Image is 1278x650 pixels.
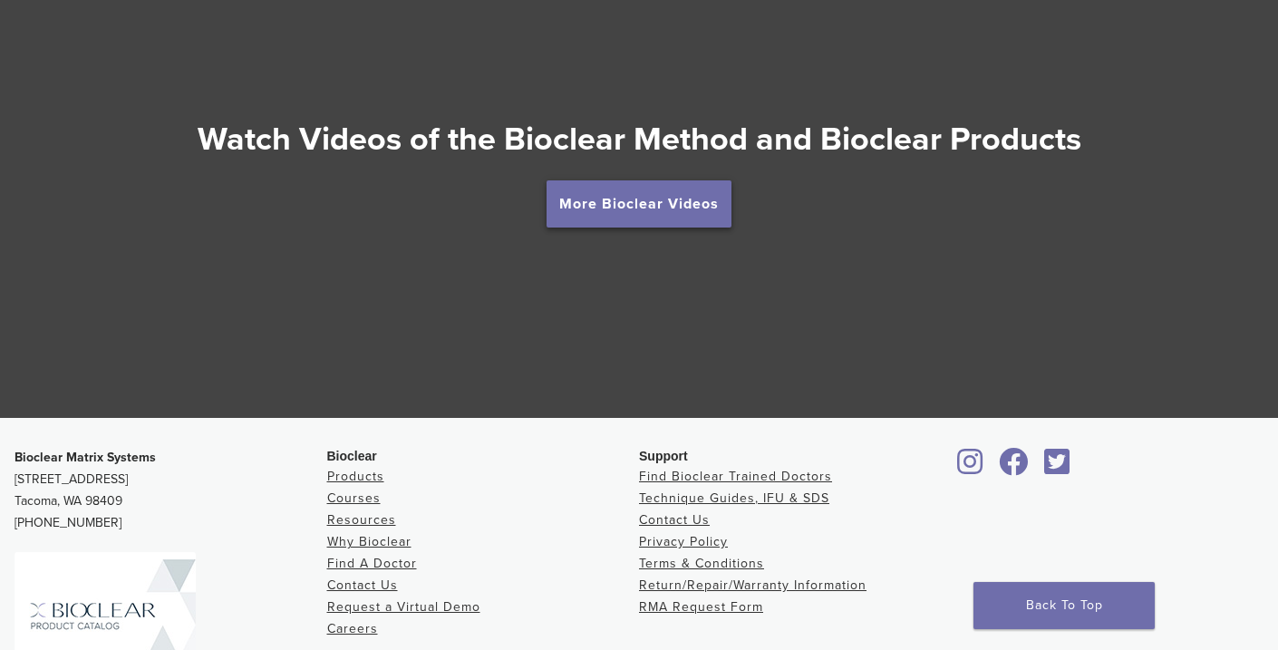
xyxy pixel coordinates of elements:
a: Contact Us [639,512,710,528]
a: Why Bioclear [327,534,411,549]
a: RMA Request Form [639,599,763,615]
a: Careers [327,621,378,636]
a: Request a Virtual Demo [327,599,480,615]
a: Return/Repair/Warranty Information [639,577,867,593]
span: Support [639,449,688,463]
a: Courses [327,490,381,506]
a: Terms & Conditions [639,556,764,571]
p: [STREET_ADDRESS] Tacoma, WA 98409 [PHONE_NUMBER] [15,447,327,534]
a: Back To Top [973,582,1155,629]
a: More Bioclear Videos [547,180,731,228]
a: Bioclear [952,459,990,477]
a: Technique Guides, IFU & SDS [639,490,829,506]
a: Bioclear [993,459,1035,477]
a: Contact Us [327,577,398,593]
a: Products [327,469,384,484]
a: Bioclear [1039,459,1077,477]
a: Find A Doctor [327,556,417,571]
a: Privacy Policy [639,534,728,549]
a: Resources [327,512,396,528]
a: Find Bioclear Trained Doctors [639,469,832,484]
span: Bioclear [327,449,377,463]
strong: Bioclear Matrix Systems [15,450,156,465]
